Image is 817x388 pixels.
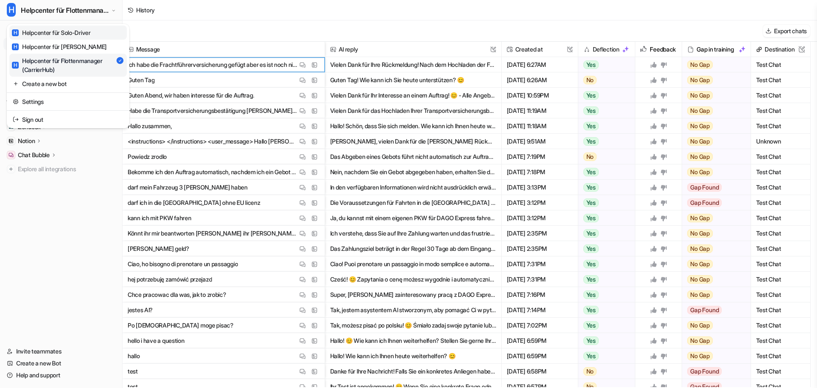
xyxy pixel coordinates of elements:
span: H [12,29,19,36]
span: Helpcenter für Flottenmanager (CarrierHub) [21,4,109,16]
img: reset [13,97,19,106]
span: H [12,43,19,50]
a: Sign out [9,112,127,126]
div: Helpcenter für [PERSON_NAME] [12,42,107,51]
img: reset [13,115,19,124]
img: reset [13,79,19,88]
span: H [7,3,16,17]
span: H [12,62,19,69]
div: Helpcenter für Flottenmanager (CarrierHub) [12,56,116,74]
div: HHelpcenter für Flottenmanager (CarrierHub) [7,24,129,128]
div: Helpcenter für Solo-Driver [12,28,91,37]
a: Settings [9,95,127,109]
a: Create a new bot [9,77,127,91]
